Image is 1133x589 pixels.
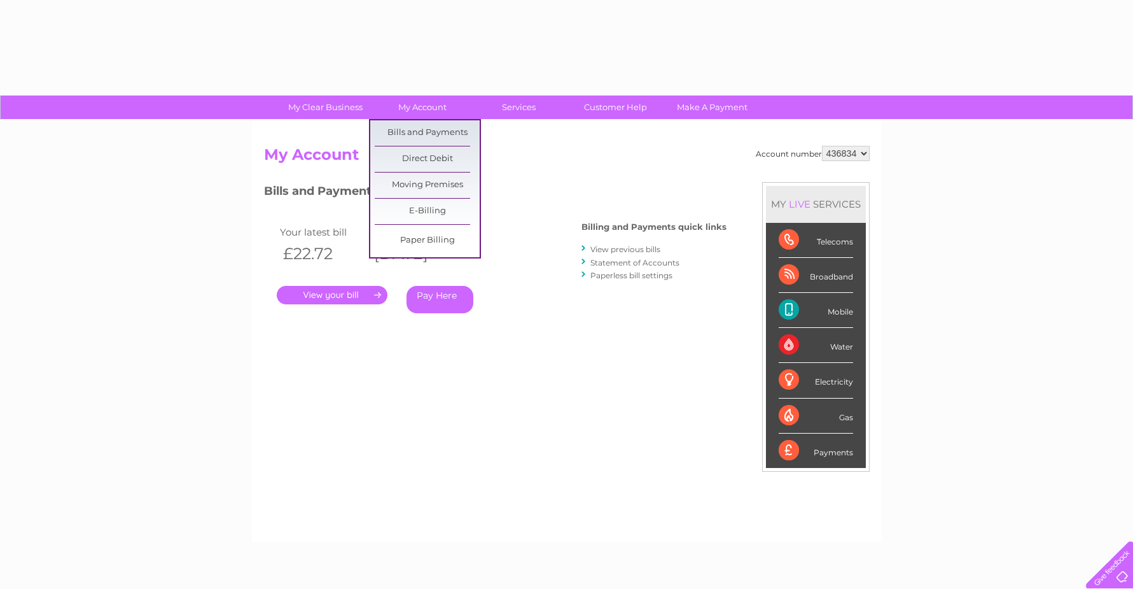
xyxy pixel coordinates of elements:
td: Your latest bill [277,224,368,241]
a: Paper Billing [375,228,480,253]
a: View previous bills [590,245,660,254]
h4: Billing and Payments quick links [581,222,726,232]
a: Paperless bill settings [590,271,672,280]
div: Account number [756,146,870,161]
a: Bills and Payments [375,120,480,146]
a: Statement of Accounts [590,258,679,267]
div: Electricity [779,363,853,398]
a: Pay Here [407,286,473,313]
a: E-Billing [375,199,480,224]
div: Telecoms [779,223,853,258]
a: Customer Help [563,96,668,119]
a: Make A Payment [660,96,765,119]
a: My Clear Business [273,96,378,119]
div: Gas [779,399,853,434]
a: . [277,286,387,304]
h3: Bills and Payments [264,182,726,204]
th: [DATE] [368,241,459,267]
div: Broadband [779,258,853,293]
div: Payments [779,434,853,468]
th: £22.72 [277,241,368,267]
h2: My Account [264,146,870,170]
td: Invoice date [368,224,459,241]
a: Services [466,96,571,119]
a: My Account [370,96,475,119]
div: MY SERVICES [766,186,866,222]
div: LIVE [786,198,813,210]
a: Direct Debit [375,146,480,172]
a: Moving Premises [375,173,480,198]
div: Mobile [779,293,853,328]
div: Water [779,328,853,363]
